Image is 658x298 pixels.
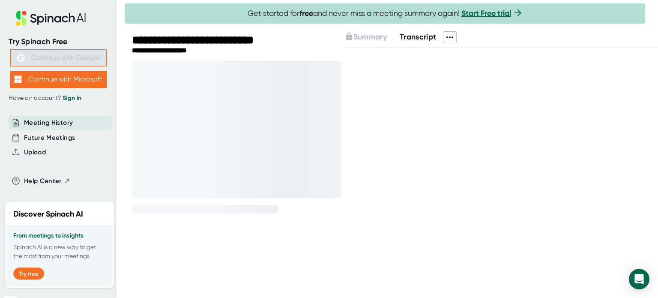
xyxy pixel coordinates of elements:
img: Aehbyd4JwY73AAAAAElFTkSuQmCC [17,54,25,62]
div: Try Spinach Free [9,37,108,47]
div: Upgrade to access [345,31,400,43]
button: Summary [345,31,387,43]
span: Help Center [24,176,62,186]
button: Continue with Microsoft [10,71,107,88]
b: free [299,9,313,18]
button: Continue with Google [10,49,107,66]
div: Open Intercom Messenger [629,269,649,289]
button: Help Center [24,176,71,186]
span: Transcript [400,32,437,42]
span: Summary [353,32,387,42]
button: Transcript [400,31,437,43]
button: Future Meetings [24,133,75,143]
button: Try free [13,268,44,280]
h3: From meetings to insights [13,232,106,239]
p: Spinach AI is a new way to get the most from your meetings [13,243,106,261]
a: Start Free trial [461,9,511,18]
span: Get started for and never miss a meeting summary again! [248,9,523,18]
h2: Discover Spinach AI [13,208,83,220]
a: Sign in [63,94,81,102]
button: Meeting History [24,118,73,128]
button: Upload [24,147,46,157]
div: Have an account? [9,94,108,102]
